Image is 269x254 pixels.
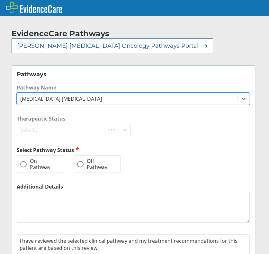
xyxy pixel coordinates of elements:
label: Off Pathway [77,158,111,170]
button: [PERSON_NAME] [MEDICAL_DATA] Oncology Pathways Portal [12,38,213,53]
img: EvidenceCare [6,2,62,13]
h2: Pathways [17,71,250,78]
label: Additional Details [17,183,250,190]
span: [PERSON_NAME] [MEDICAL_DATA] Oncology Pathways Portal [17,42,199,50]
label: Pathway Name [17,84,250,91]
h2: EvidenceCare Pathways [12,29,109,38]
h2: Select Pathway Status [17,146,131,154]
label: On Pathway [20,158,53,170]
span: I have reviewed the selected clinical pathway and my treatment recommendations for this patient a... [20,237,238,251]
label: Therapeutic Status [17,115,131,122]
